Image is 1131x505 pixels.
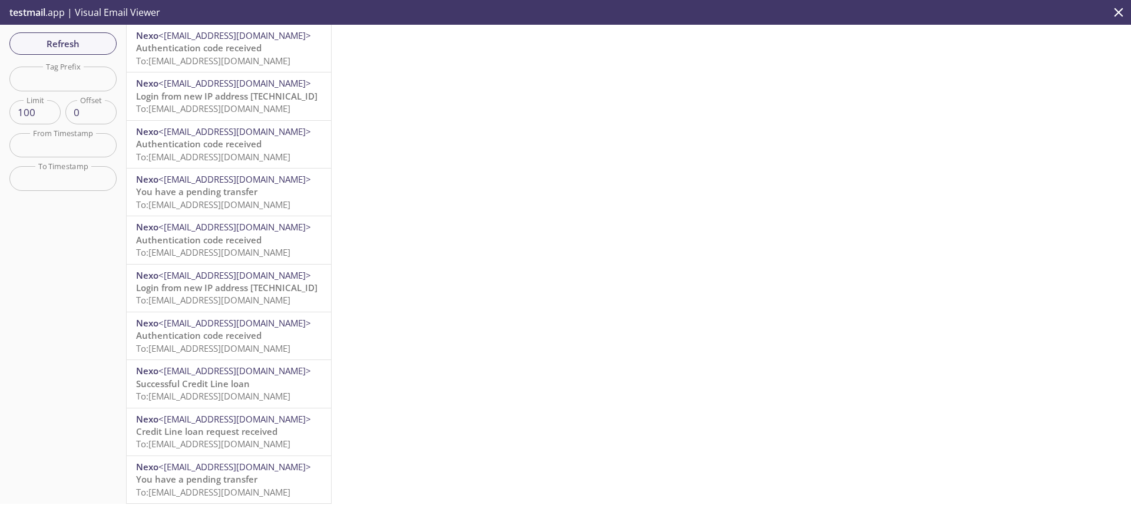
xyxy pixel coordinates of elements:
[136,329,262,341] span: Authentication code received
[127,360,331,407] div: Nexo<[EMAIL_ADDRESS][DOMAIN_NAME]>Successful Credit Line loanTo:[EMAIL_ADDRESS][DOMAIN_NAME]
[127,312,331,359] div: Nexo<[EMAIL_ADDRESS][DOMAIN_NAME]>Authentication code receivedTo:[EMAIL_ADDRESS][DOMAIN_NAME]
[136,486,290,498] span: To: [EMAIL_ADDRESS][DOMAIN_NAME]
[136,151,290,163] span: To: [EMAIL_ADDRESS][DOMAIN_NAME]
[136,138,262,150] span: Authentication code received
[136,425,277,437] span: Credit Line loan request received
[136,42,262,54] span: Authentication code received
[158,461,311,473] span: <[EMAIL_ADDRESS][DOMAIN_NAME]>
[136,246,290,258] span: To: [EMAIL_ADDRESS][DOMAIN_NAME]
[158,126,311,137] span: <[EMAIL_ADDRESS][DOMAIN_NAME]>
[136,103,290,114] span: To: [EMAIL_ADDRESS][DOMAIN_NAME]
[127,216,331,263] div: Nexo<[EMAIL_ADDRESS][DOMAIN_NAME]>Authentication code receivedTo:[EMAIL_ADDRESS][DOMAIN_NAME]
[127,456,331,503] div: Nexo<[EMAIL_ADDRESS][DOMAIN_NAME]>You have a pending transferTo:[EMAIL_ADDRESS][DOMAIN_NAME]
[19,36,107,51] span: Refresh
[136,186,257,197] span: You have a pending transfer
[158,317,311,329] span: <[EMAIL_ADDRESS][DOMAIN_NAME]>
[158,173,311,185] span: <[EMAIL_ADDRESS][DOMAIN_NAME]>
[158,365,311,377] span: <[EMAIL_ADDRESS][DOMAIN_NAME]>
[136,77,158,89] span: Nexo
[136,234,262,246] span: Authentication code received
[9,32,117,55] button: Refresh
[127,25,331,72] div: Nexo<[EMAIL_ADDRESS][DOMAIN_NAME]>Authentication code receivedTo:[EMAIL_ADDRESS][DOMAIN_NAME]
[136,126,158,137] span: Nexo
[136,173,158,185] span: Nexo
[158,29,311,41] span: <[EMAIL_ADDRESS][DOMAIN_NAME]>
[158,221,311,233] span: <[EMAIL_ADDRESS][DOMAIN_NAME]>
[136,413,158,425] span: Nexo
[136,294,290,306] span: To: [EMAIL_ADDRESS][DOMAIN_NAME]
[136,438,290,450] span: To: [EMAIL_ADDRESS][DOMAIN_NAME]
[136,29,158,41] span: Nexo
[136,55,290,67] span: To: [EMAIL_ADDRESS][DOMAIN_NAME]
[127,72,331,120] div: Nexo<[EMAIL_ADDRESS][DOMAIN_NAME]>Login from new IP address [TECHNICAL_ID]To:[EMAIL_ADDRESS][DOMA...
[158,413,311,425] span: <[EMAIL_ADDRESS][DOMAIN_NAME]>
[127,121,331,168] div: Nexo<[EMAIL_ADDRESS][DOMAIN_NAME]>Authentication code receivedTo:[EMAIL_ADDRESS][DOMAIN_NAME]
[136,461,158,473] span: Nexo
[136,199,290,210] span: To: [EMAIL_ADDRESS][DOMAIN_NAME]
[158,269,311,281] span: <[EMAIL_ADDRESS][DOMAIN_NAME]>
[136,473,257,485] span: You have a pending transfer
[136,317,158,329] span: Nexo
[136,365,158,377] span: Nexo
[9,6,45,19] span: testmail
[136,390,290,402] span: To: [EMAIL_ADDRESS][DOMAIN_NAME]
[127,408,331,456] div: Nexo<[EMAIL_ADDRESS][DOMAIN_NAME]>Credit Line loan request receivedTo:[EMAIL_ADDRESS][DOMAIN_NAME]
[136,342,290,354] span: To: [EMAIL_ADDRESS][DOMAIN_NAME]
[158,77,311,89] span: <[EMAIL_ADDRESS][DOMAIN_NAME]>
[136,269,158,281] span: Nexo
[127,265,331,312] div: Nexo<[EMAIL_ADDRESS][DOMAIN_NAME]>Login from new IP address [TECHNICAL_ID]To:[EMAIL_ADDRESS][DOMA...
[127,169,331,216] div: Nexo<[EMAIL_ADDRESS][DOMAIN_NAME]>You have a pending transferTo:[EMAIL_ADDRESS][DOMAIN_NAME]
[136,282,318,293] span: Login from new IP address [TECHNICAL_ID]
[136,90,318,102] span: Login from new IP address [TECHNICAL_ID]
[136,378,250,390] span: Successful Credit Line loan
[136,221,158,233] span: Nexo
